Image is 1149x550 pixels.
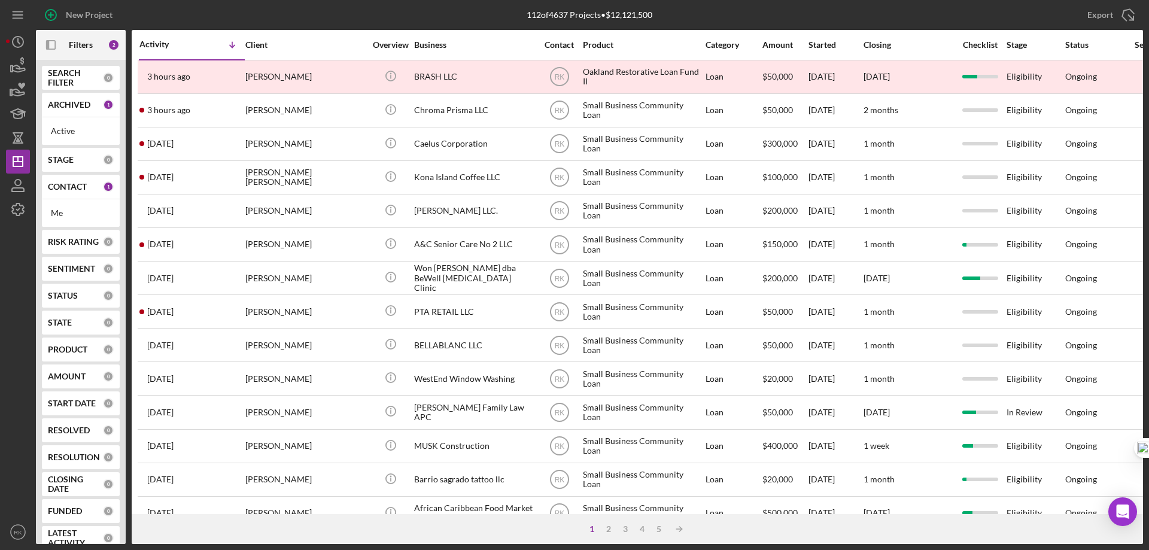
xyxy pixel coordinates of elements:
[864,407,890,417] time: [DATE]
[762,229,807,260] div: $150,000
[48,155,74,165] b: STAGE
[651,524,667,534] div: 5
[864,373,895,384] time: 1 month
[147,374,174,384] time: 2025-08-07 17:12
[762,296,807,327] div: $50,000
[808,162,862,193] div: [DATE]
[48,528,103,548] b: LATEST ACTIVITY
[864,440,889,451] time: 1 week
[762,464,807,496] div: $20,000
[554,274,564,282] text: RK
[1007,128,1064,160] div: Eligibility
[103,154,114,165] div: 0
[864,474,895,484] time: 1 month
[762,262,807,294] div: $200,000
[583,229,703,260] div: Small Business Community Loan
[583,262,703,294] div: Small Business Community Loan
[368,40,413,50] div: Overview
[1065,239,1097,249] div: Ongoing
[955,40,1005,50] div: Checklist
[103,371,114,382] div: 0
[583,464,703,496] div: Small Business Community Loan
[139,39,192,49] div: Activity
[706,262,761,294] div: Loan
[762,162,807,193] div: $100,000
[48,475,103,494] b: CLOSING DATE
[1007,229,1064,260] div: Eligibility
[147,139,174,148] time: 2025-08-11 05:37
[1065,172,1097,182] div: Ongoing
[414,464,534,496] div: Barrio sagrado tattoo llc
[762,95,807,126] div: $50,000
[103,317,114,328] div: 0
[762,61,807,93] div: $50,000
[147,172,174,182] time: 2025-08-11 03:23
[762,329,807,361] div: $50,000
[147,274,174,283] time: 2025-08-08 21:19
[103,452,114,463] div: 0
[706,40,761,50] div: Category
[69,40,93,50] b: Filters
[864,105,898,115] time: 2 months
[414,195,534,227] div: [PERSON_NAME] LLC.
[583,162,703,193] div: Small Business Community Loan
[762,195,807,227] div: $200,000
[414,128,534,160] div: Caelus Corporation
[48,452,100,462] b: RESOLUTION
[147,72,190,81] time: 2025-08-12 21:12
[51,126,111,136] div: Active
[583,363,703,394] div: Small Business Community Loan
[583,128,703,160] div: Small Business Community Loan
[48,345,87,354] b: PRODUCT
[583,524,600,534] div: 1
[1065,40,1123,50] div: Status
[147,341,174,350] time: 2025-08-08 20:07
[245,262,365,294] div: [PERSON_NAME]
[808,329,862,361] div: [DATE]
[103,290,114,301] div: 0
[808,229,862,260] div: [DATE]
[147,105,190,115] time: 2025-08-12 20:46
[6,520,30,544] button: RK
[864,40,953,50] div: Closing
[808,195,862,227] div: [DATE]
[48,506,82,516] b: FUNDED
[48,318,72,327] b: STATE
[1065,206,1097,215] div: Ongoing
[583,497,703,529] div: Small Business Community Loan
[583,61,703,93] div: Oakland Restorative Loan Fund II
[103,236,114,247] div: 0
[1065,274,1097,283] div: Ongoing
[706,162,761,193] div: Loan
[808,61,862,93] div: [DATE]
[554,409,564,417] text: RK
[762,396,807,428] div: $50,000
[554,341,564,350] text: RK
[245,195,365,227] div: [PERSON_NAME]
[554,509,564,518] text: RK
[808,40,862,50] div: Started
[245,40,365,50] div: Client
[414,296,534,327] div: PTA RETAIL LLC
[103,99,114,110] div: 1
[864,71,890,81] time: [DATE]
[762,430,807,462] div: $400,000
[808,262,862,294] div: [DATE]
[103,479,114,490] div: 0
[864,205,895,215] time: 1 month
[103,398,114,409] div: 0
[414,363,534,394] div: WestEnd Window Washing
[414,262,534,294] div: Won [PERSON_NAME] dba BeWell [MEDICAL_DATA] Clinic
[554,476,564,484] text: RK
[414,40,534,50] div: Business
[108,39,120,51] div: 2
[706,329,761,361] div: Loan
[48,372,86,381] b: AMOUNT
[1065,105,1097,115] div: Ongoing
[808,430,862,462] div: [DATE]
[245,464,365,496] div: [PERSON_NAME]
[583,329,703,361] div: Small Business Community Loan
[706,497,761,529] div: Loan
[414,430,534,462] div: MUSK Construction
[554,207,564,215] text: RK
